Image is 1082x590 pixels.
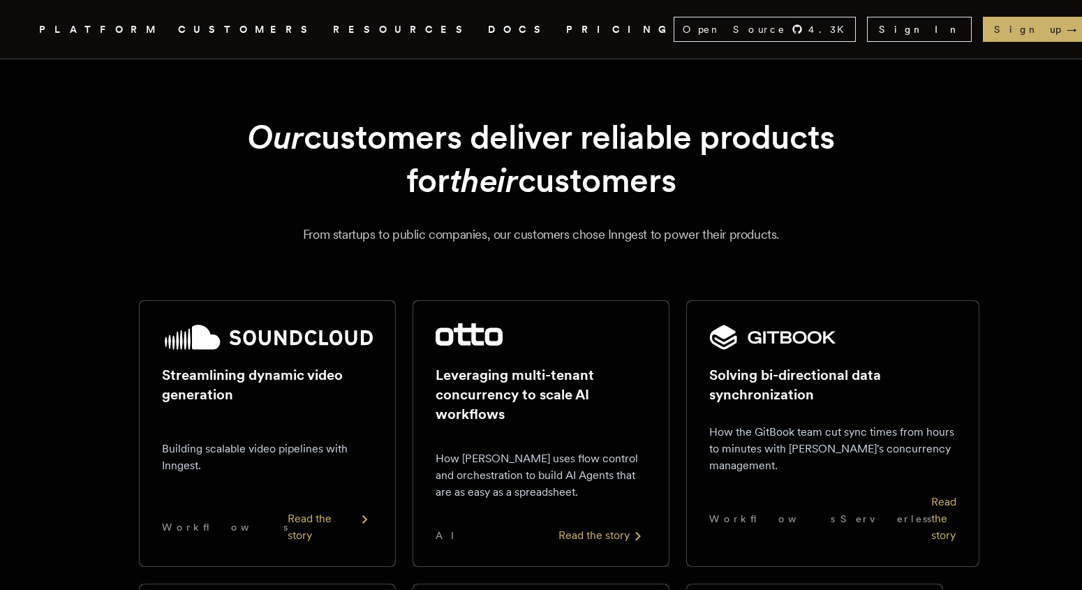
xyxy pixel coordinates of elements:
[867,17,972,42] a: Sign In
[436,365,646,424] h2: Leveraging multi-tenant concurrency to scale AI workflows
[413,300,669,567] a: Otto logoLeveraging multi-tenant concurrency to scale AI workflowsHow [PERSON_NAME] uses flow con...
[436,323,503,346] img: Otto
[840,512,931,526] span: Serverless
[436,529,466,543] span: AI
[333,21,471,38] button: RESOURCES
[931,494,956,544] div: Read the story
[450,160,518,200] em: their
[247,117,304,157] em: Our
[39,21,161,38] button: PLATFORM
[56,225,1026,244] p: From startups to public companies, our customers chose Inngest to power their products.
[683,22,786,36] span: Open Source
[709,512,835,526] span: Workflows
[488,21,549,38] a: DOCS
[162,323,373,351] img: SoundCloud
[566,21,674,38] a: PRICING
[162,365,373,404] h2: Streamlining dynamic video generation
[808,22,852,36] span: 4.3 K
[162,520,288,534] span: Workflows
[139,300,396,567] a: SoundCloud logoStreamlining dynamic video generationBuilding scalable video pipelines with Innges...
[709,424,956,474] p: How the GitBook team cut sync times from hours to minutes with [PERSON_NAME]'s concurrency manage...
[436,450,646,501] p: How [PERSON_NAME] uses flow control and orchestration to build AI Agents that are as easy as a sp...
[178,21,316,38] a: CUSTOMERS
[709,323,836,351] img: GitBook
[558,527,646,544] div: Read the story
[162,441,373,474] p: Building scalable video pipelines with Inngest.
[288,510,373,544] div: Read the story
[709,365,956,404] h2: Solving bi-directional data synchronization
[686,300,943,567] a: GitBook logoSolving bi-directional data synchronizationHow the GitBook team cut sync times from h...
[172,115,910,202] h1: customers deliver reliable products for customers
